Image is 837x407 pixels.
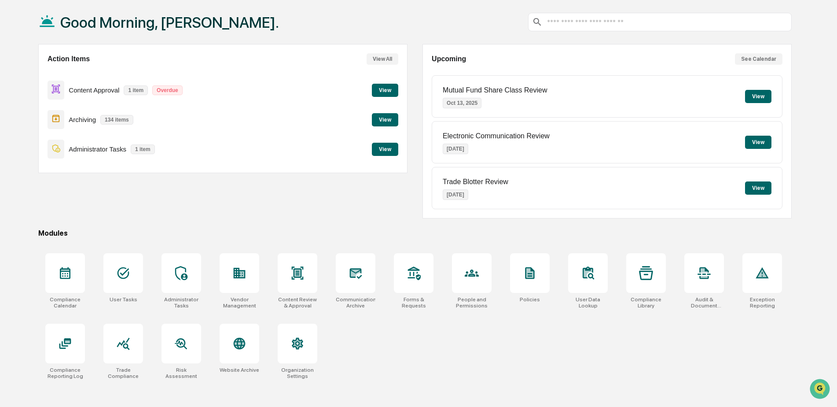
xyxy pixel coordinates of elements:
iframe: Open customer support [809,378,833,402]
button: View [745,136,771,149]
p: 1 item [131,144,155,154]
p: Content Approval [69,86,119,94]
p: [DATE] [443,189,468,200]
div: Policies [520,296,540,303]
div: Communications Archive [336,296,375,309]
a: 🔎Data Lookup [5,124,59,140]
div: Forms & Requests [394,296,433,309]
h2: Action Items [48,55,90,63]
p: Mutual Fund Share Class Review [443,86,547,94]
a: 🗄️Attestations [60,107,113,123]
div: Trade Compliance [103,367,143,379]
div: Modules [38,229,792,237]
div: 🖐️ [9,112,16,119]
span: Preclearance [18,111,57,120]
div: We're available if you need us! [30,76,111,83]
div: Organization Settings [278,367,317,379]
div: Website Archive [220,367,259,373]
div: Administrator Tasks [162,296,201,309]
span: Pylon [88,149,106,156]
div: User Tasks [110,296,137,303]
button: View [372,113,398,126]
a: View [372,115,398,123]
button: View [372,143,398,156]
button: View All [367,53,398,65]
span: Data Lookup [18,128,55,137]
button: View [372,84,398,97]
a: View [372,85,398,94]
p: Electronic Communication Review [443,132,550,140]
div: People and Permissions [452,296,492,309]
p: [DATE] [443,144,468,154]
div: Start new chat [30,67,144,76]
p: Archiving [69,116,96,123]
a: Powered byPylon [62,149,106,156]
div: Vendor Management [220,296,259,309]
img: 1746055101610-c473b297-6a78-478c-a979-82029cc54cd1 [9,67,25,83]
div: Compliance Calendar [45,296,85,309]
div: Compliance Library [626,296,666,309]
div: Exception Reporting [742,296,782,309]
div: Audit & Document Logs [684,296,724,309]
div: 🗄️ [64,112,71,119]
a: View [372,144,398,153]
p: 1 item [124,85,148,95]
a: 🖐️Preclearance [5,107,60,123]
div: User Data Lookup [568,296,608,309]
h1: Good Morning, [PERSON_NAME]. [60,14,279,31]
p: Trade Blotter Review [443,178,508,186]
button: See Calendar [735,53,782,65]
p: How can we help? [9,18,160,33]
div: Risk Assessment [162,367,201,379]
div: Compliance Reporting Log [45,367,85,379]
p: 134 items [100,115,133,125]
p: Oct 13, 2025 [443,98,481,108]
p: Overdue [152,85,183,95]
button: View [745,181,771,195]
h2: Upcoming [432,55,466,63]
div: Content Review & Approval [278,296,317,309]
span: Attestations [73,111,109,120]
div: 🔎 [9,129,16,136]
button: View [745,90,771,103]
button: Start new chat [150,70,160,81]
p: Administrator Tasks [69,145,126,153]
